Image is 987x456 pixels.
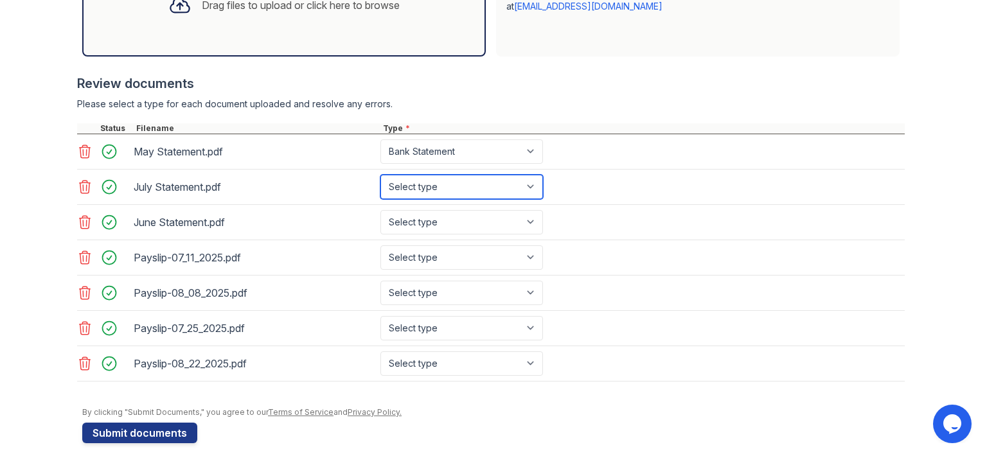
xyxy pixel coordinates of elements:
a: [EMAIL_ADDRESS][DOMAIN_NAME] [514,1,662,12]
div: Payslip-07_25_2025.pdf [134,318,375,338]
div: Please select a type for each document uploaded and resolve any errors. [77,98,905,110]
div: July Statement.pdf [134,177,375,197]
div: Payslip-08_08_2025.pdf [134,283,375,303]
div: Payslip-08_22_2025.pdf [134,353,375,374]
div: Filename [134,123,380,134]
button: Submit documents [82,423,197,443]
div: Status [98,123,134,134]
div: Review documents [77,75,905,92]
div: May Statement.pdf [134,141,375,162]
div: By clicking "Submit Documents," you agree to our and [82,407,905,417]
a: Privacy Policy. [348,407,402,417]
div: June Statement.pdf [134,212,375,232]
div: Type [380,123,905,134]
iframe: chat widget [933,405,974,443]
a: Terms of Service [268,407,333,417]
div: Payslip-07_11_2025.pdf [134,247,375,268]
